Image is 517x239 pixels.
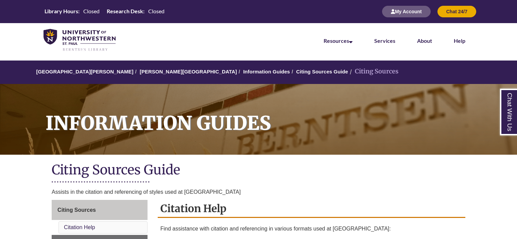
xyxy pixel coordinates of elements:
li: Citing Sources [348,67,398,76]
p: Find assistance with citation and referencing in various formats used at [GEOGRAPHIC_DATA]: [160,225,463,233]
a: Information Guides [243,69,290,74]
th: Library Hours: [42,7,81,15]
a: Help [454,37,465,44]
a: Services [374,37,395,44]
button: My Account [382,6,431,17]
table: Hours Today [42,7,167,15]
a: Citing Sources Guide [296,69,348,74]
a: Citation Help [64,224,95,230]
a: Chat 24/7 [437,8,476,14]
img: UNWSP Library Logo [44,29,116,52]
h1: Information Guides [38,84,517,146]
a: [PERSON_NAME][GEOGRAPHIC_DATA] [140,69,237,74]
a: Resources [324,37,352,44]
button: Chat 24/7 [437,6,476,17]
a: Citing Sources [52,200,148,220]
span: Citing Sources [57,207,96,213]
a: My Account [382,8,431,14]
a: About [417,37,432,44]
h1: Citing Sources Guide [52,161,465,180]
th: Research Desk: [104,7,145,15]
span: Closed [83,8,100,14]
a: [GEOGRAPHIC_DATA][PERSON_NAME] [36,69,133,74]
span: Assists in the citation and referencing of styles used at [GEOGRAPHIC_DATA] [52,189,241,195]
span: Closed [148,8,165,14]
a: Hours Today [42,7,167,16]
h2: Citation Help [158,200,465,218]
